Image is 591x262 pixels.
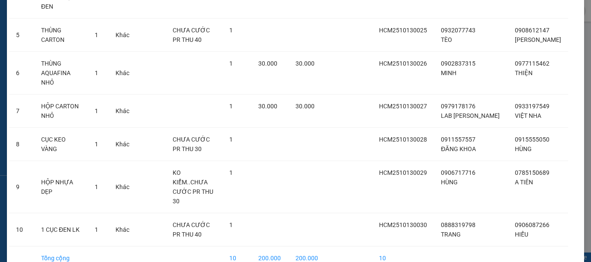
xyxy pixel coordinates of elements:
div: 0911214939 [83,38,152,51]
td: Khác [109,161,136,213]
td: THÙNG CARTON [34,19,88,52]
td: Khác [109,19,136,52]
span: HCM2510130026 [379,60,427,67]
span: 0933197549 [515,103,549,110]
span: HCM2510130029 [379,169,427,176]
span: 1 [95,107,98,114]
span: HCM2510130027 [379,103,427,110]
span: 1 [229,60,233,67]
span: 0932077743 [441,27,475,34]
span: LAB [PERSON_NAME] [441,112,500,119]
span: TÈO [441,36,452,43]
span: 0915555050 [515,136,549,143]
span: 1 [229,169,233,176]
div: KHÁNH [83,28,152,38]
span: MINH [441,69,456,76]
div: 0876478139 [7,37,77,49]
span: CHƯA CƯỚC PR THU 40 [173,221,210,238]
span: 30.000 [295,60,315,67]
td: Khác [109,52,136,95]
td: 8 [9,128,34,161]
td: 9 [9,161,34,213]
span: [PERSON_NAME] [515,36,561,43]
span: 30.000 [258,103,277,110]
span: ĐĂNG KHOA [441,145,475,152]
td: Khác [109,213,136,246]
span: 0785150689 [515,169,549,176]
span: 1 [229,103,233,110]
span: 1 [229,221,233,228]
span: A TIÊN [515,179,533,186]
span: CC [81,56,92,65]
div: VP [PERSON_NAME] [83,7,152,28]
span: HÙNG [515,145,532,152]
span: 1 [229,27,233,34]
span: 30.000 [295,103,315,110]
span: 0906717716 [441,169,475,176]
td: 7 [9,95,34,128]
span: 30.000 [258,60,277,67]
span: THIỆN [515,69,533,76]
span: 0888319798 [441,221,475,228]
span: 0911557557 [441,136,475,143]
span: 0902837315 [441,60,475,67]
div: PHƯƠNG [7,27,77,37]
span: VIỆT NHA [515,112,541,119]
span: Gửi: [7,7,21,16]
span: 1 [229,136,233,143]
td: CỤC KEO VÀNG [34,128,88,161]
span: 1 [95,32,98,38]
span: 1 [95,141,98,148]
span: HCM2510130025 [379,27,427,34]
span: HCM2510130030 [379,221,427,228]
span: CHƯA CƯỚC PR THU 30 [173,136,210,152]
span: 0977115462 [515,60,549,67]
span: 1 [95,183,98,190]
td: Khác [109,95,136,128]
div: [PERSON_NAME] [7,7,77,27]
span: 1 [95,69,98,76]
span: HÙNG [441,179,458,186]
span: 0979178176 [441,103,475,110]
span: 1 [95,226,98,233]
td: 10 [9,213,34,246]
td: HỘP NHỰA DẸP [34,161,88,213]
span: CHƯA CƯỚC PR THU 40 [173,27,210,43]
span: TRANG [441,231,461,238]
td: Khác [109,128,136,161]
td: THÙNG AQUAFINA NHỎ [34,52,88,95]
span: 0908612147 [515,27,549,34]
span: KO KIỂM..CHƯA CƯỚC PR THU 30 [173,169,213,205]
span: HCM2510130028 [379,136,427,143]
td: 6 [9,52,34,95]
span: 0906087266 [515,221,549,228]
span: HIẾU [515,231,528,238]
span: Nhận: [83,8,103,17]
td: HỘP CARTON NHỎ [34,95,88,128]
td: 1 CỤC ĐEN LK [34,213,88,246]
td: 5 [9,19,34,52]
